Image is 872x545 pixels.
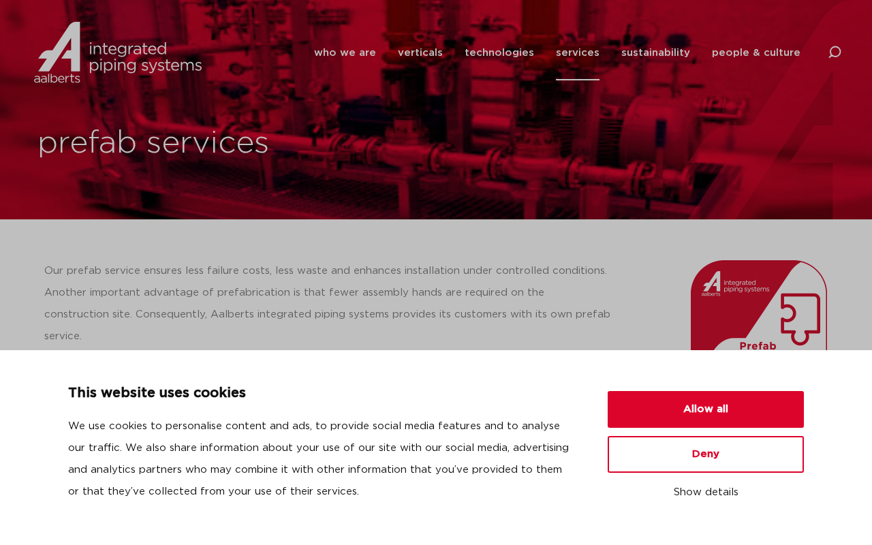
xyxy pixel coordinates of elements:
[621,25,690,80] a: sustainability
[68,416,575,503] p: We use cookies to personalise content and ads, to provide social media features and to analyse ou...
[691,260,827,396] img: Aalberts_IPS_icon_prefab_service_rgb
[68,383,575,405] p: This website uses cookies
[398,25,443,80] a: verticals
[608,391,804,428] button: Allow all
[37,122,429,166] h1: prefab services
[314,25,376,80] a: who we are
[608,436,804,473] button: Deny
[556,25,599,80] a: services
[608,481,804,504] button: Show details
[314,25,800,80] nav: Menu
[44,260,611,347] p: Our prefab service ensures less failure costs, less waste and enhances installation under control...
[465,25,534,80] a: technologies
[712,25,800,80] a: people & culture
